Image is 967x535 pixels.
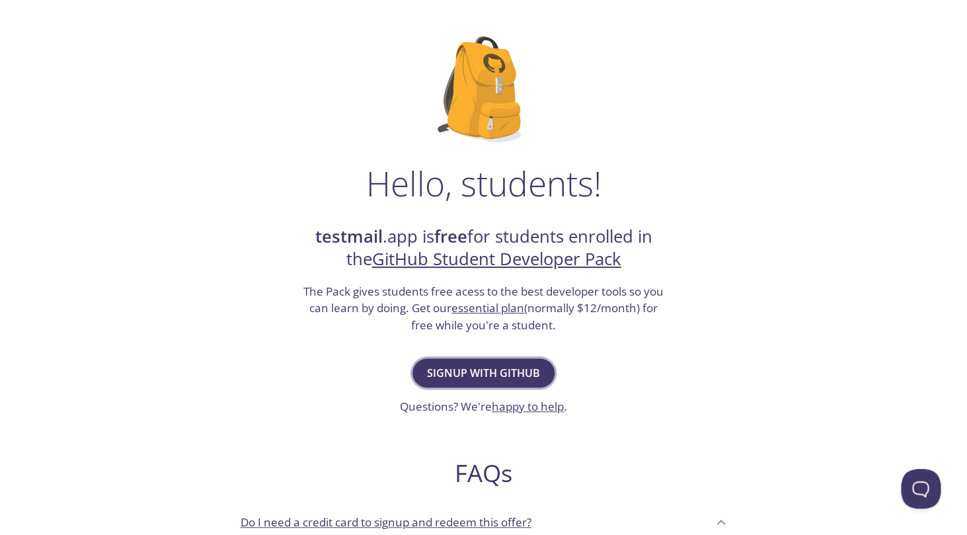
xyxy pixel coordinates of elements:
[315,225,383,248] strong: testmail
[492,399,564,414] a: happy to help
[372,247,621,270] a: GitHub Student Developer Pack
[366,163,601,203] h1: Hello, students!
[302,283,666,334] h3: The Pack gives students free acess to the best developer tools so you can learn by doing. Get our...
[438,36,529,142] img: github-student-backpack.png
[241,514,531,531] p: Do I need a credit card to signup and redeem this offer?
[412,358,555,388] button: Signup with GitHub
[901,469,941,509] iframe: Help Scout Beacon - Open
[427,364,540,382] span: Signup with GitHub
[451,300,524,315] a: essential plan
[434,225,467,248] strong: free
[230,458,738,488] h2: FAQs
[302,226,666,271] h2: .app is for students enrolled in the
[400,398,567,415] h3: Questions? We're .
